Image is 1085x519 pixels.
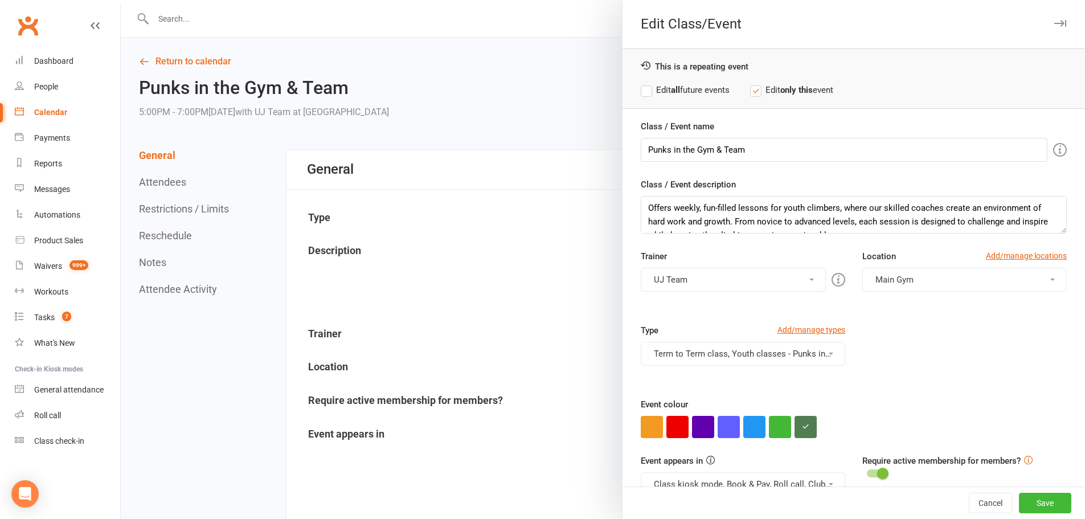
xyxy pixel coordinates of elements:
[15,125,120,151] a: Payments
[986,250,1067,262] a: Add/manage locations
[62,312,71,321] span: 7
[34,210,80,219] div: Automations
[15,202,120,228] a: Automations
[780,85,813,95] strong: only this
[11,480,39,508] div: Open Intercom Messenger
[34,56,73,66] div: Dashboard
[15,177,120,202] a: Messages
[862,250,896,263] label: Location
[641,250,667,263] label: Trainer
[34,436,84,446] div: Class check-in
[875,275,914,285] span: Main Gym
[671,85,680,95] strong: all
[641,60,1067,72] div: This is a repeating event
[15,279,120,305] a: Workouts
[641,454,703,468] label: Event appears in
[15,377,120,403] a: General attendance kiosk mode
[14,11,42,40] a: Clubworx
[34,185,70,194] div: Messages
[34,313,55,322] div: Tasks
[15,305,120,330] a: Tasks 7
[641,398,688,411] label: Event colour
[1019,493,1071,513] button: Save
[15,74,120,100] a: People
[641,138,1047,162] input: Enter event name
[750,83,833,97] label: Edit event
[15,254,120,279] a: Waivers 999+
[862,456,1021,466] label: Require active membership for members?
[34,261,62,271] div: Waivers
[34,236,83,245] div: Product Sales
[15,403,120,428] a: Roll call
[34,82,58,91] div: People
[641,342,845,366] button: Term to Term class, Youth classes - Punks in the Gym, Youth classes - Team
[34,108,67,117] div: Calendar
[641,83,730,97] label: Edit future events
[34,287,68,296] div: Workouts
[15,100,120,125] a: Calendar
[15,428,120,454] a: Class kiosk mode
[862,268,1067,292] button: Main Gym
[641,324,658,337] label: Type
[15,151,120,177] a: Reports
[623,16,1085,32] div: Edit Class/Event
[969,493,1012,513] button: Cancel
[641,268,826,292] button: UJ Team
[69,260,88,270] span: 999+
[34,133,70,142] div: Payments
[15,330,120,356] a: What's New
[15,48,120,74] a: Dashboard
[34,385,104,394] div: General attendance
[34,338,75,348] div: What's New
[777,324,845,336] a: Add/manage types
[15,228,120,254] a: Product Sales
[34,159,62,168] div: Reports
[34,411,61,420] div: Roll call
[641,472,845,496] button: Class kiosk mode, Book & Pay, Roll call, Clubworx website calendar and Mobile app
[641,120,714,133] label: Class / Event name
[641,178,736,191] label: Class / Event description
